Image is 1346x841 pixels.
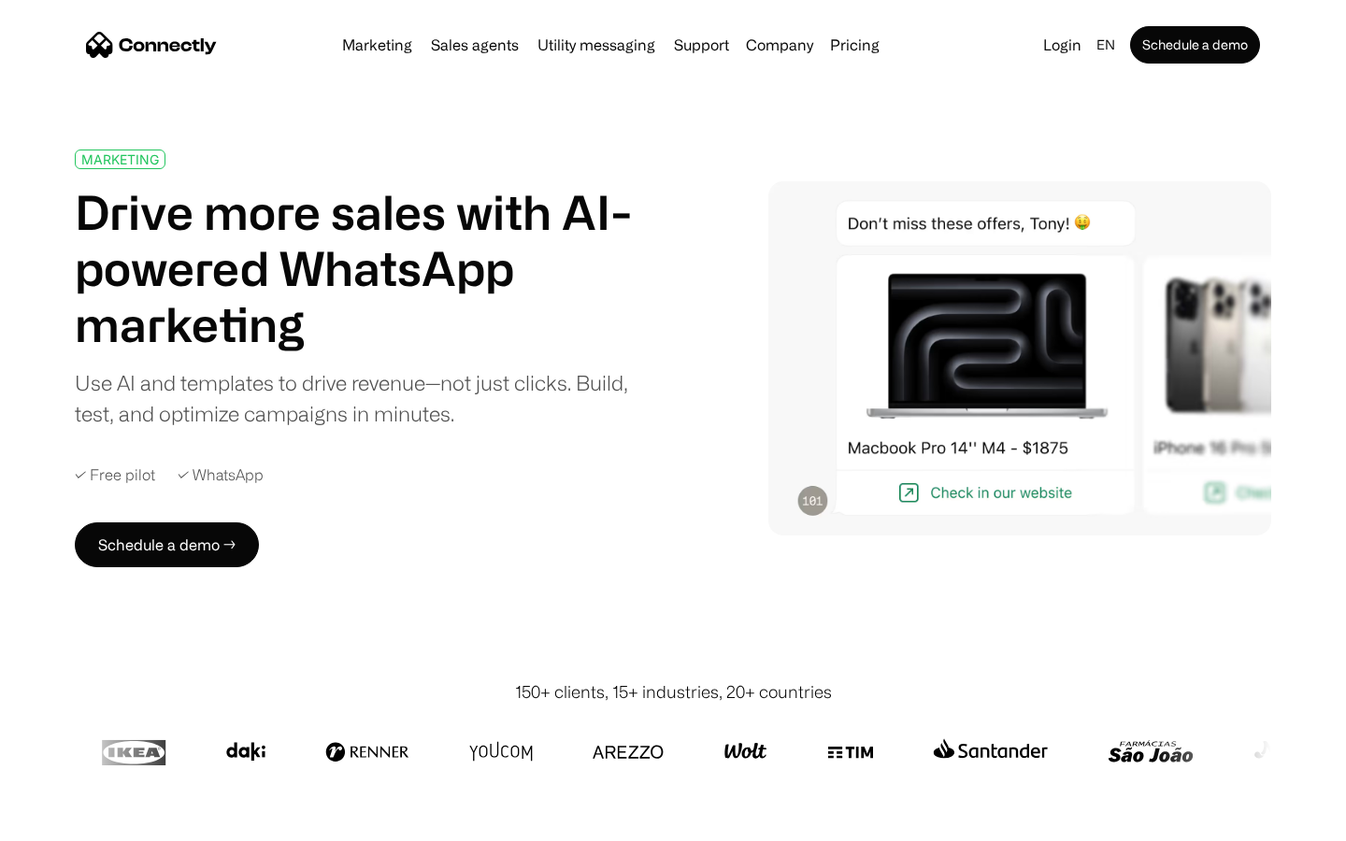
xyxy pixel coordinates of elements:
[666,37,737,52] a: Support
[823,37,887,52] a: Pricing
[1130,26,1260,64] a: Schedule a demo
[75,466,155,484] div: ✓ Free pilot
[81,152,159,166] div: MARKETING
[423,37,526,52] a: Sales agents
[86,31,217,59] a: home
[335,37,420,52] a: Marketing
[178,466,264,484] div: ✓ WhatsApp
[75,184,652,352] h1: Drive more sales with AI-powered WhatsApp marketing
[19,806,112,834] aside: Language selected: English
[1036,32,1089,58] a: Login
[740,32,819,58] div: Company
[1096,32,1115,58] div: en
[746,32,813,58] div: Company
[1089,32,1126,58] div: en
[75,522,259,567] a: Schedule a demo →
[515,679,832,705] div: 150+ clients, 15+ industries, 20+ countries
[530,37,663,52] a: Utility messaging
[75,367,652,429] div: Use AI and templates to drive revenue—not just clicks. Build, test, and optimize campaigns in min...
[37,808,112,834] ul: Language list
